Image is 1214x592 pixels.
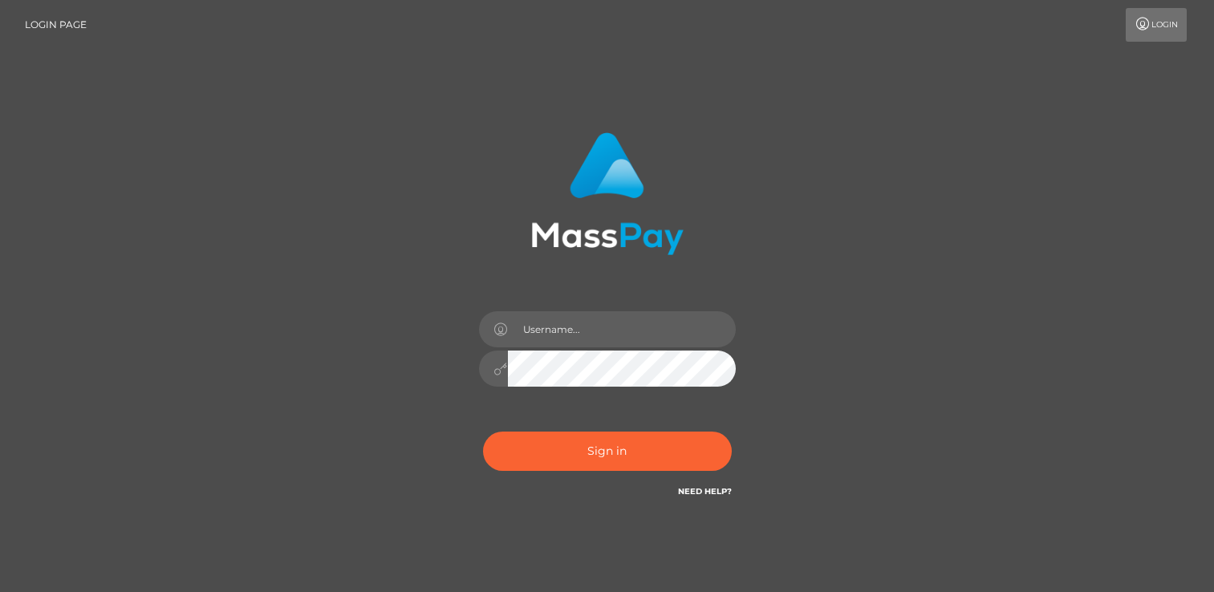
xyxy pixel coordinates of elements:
[483,432,732,471] button: Sign in
[1126,8,1187,42] a: Login
[678,486,732,497] a: Need Help?
[508,311,736,347] input: Username...
[531,132,684,255] img: MassPay Login
[25,8,87,42] a: Login Page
